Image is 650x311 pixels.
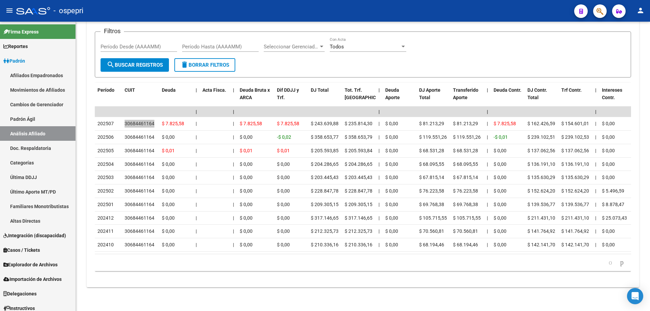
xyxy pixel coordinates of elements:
[385,228,398,234] span: $ 0,00
[559,83,592,113] datatable-header-cell: Trf Contr.
[385,188,398,194] span: $ 0,00
[378,215,380,221] span: |
[561,161,589,167] span: $ 136.191,10
[592,83,599,113] datatable-header-cell: |
[602,87,622,101] span: Intereses Contr.
[174,58,235,72] button: Borrar Filtros
[345,215,372,221] span: $ 317.146,65
[3,261,58,268] span: Explorador de Archivos
[240,175,253,180] span: $ 0,00
[311,215,339,221] span: $ 317.146,65
[494,87,521,93] span: Deuda Contr.
[196,148,197,153] span: |
[345,121,372,126] span: $ 235.814,30
[196,87,197,93] span: |
[162,228,175,234] span: $ 0,00
[494,175,506,180] span: $ 0,00
[125,87,135,93] span: CUIT
[385,87,400,101] span: Deuda Aporte
[602,175,615,180] span: $ 0,00
[159,83,193,113] datatable-header-cell: Deuda
[196,188,197,194] span: |
[602,188,624,194] span: $ 5.496,59
[345,148,372,153] span: $ 205.593,84
[233,161,234,167] span: |
[97,202,114,207] span: 202501
[378,242,380,247] span: |
[487,148,488,153] span: |
[311,242,339,247] span: $ 210.336,16
[95,83,122,113] datatable-header-cell: Período
[494,228,506,234] span: $ 0,00
[385,121,398,126] span: $ 0,00
[125,147,154,155] div: 30684461164
[595,134,596,140] span: |
[450,83,484,113] datatable-header-cell: Transferido Aporte
[385,148,398,153] span: $ 0,00
[602,242,615,247] span: $ 0,00
[561,202,589,207] span: $ 139.536,77
[561,175,589,180] span: $ 135.630,29
[240,215,253,221] span: $ 0,00
[237,83,274,113] datatable-header-cell: Deuda Bruta x ARCA
[53,3,83,18] span: - ospepri
[602,121,615,126] span: $ 0,00
[230,83,237,113] datatable-header-cell: |
[277,134,291,140] span: -$ 0,02
[107,62,163,68] span: Buscar Registros
[97,121,114,126] span: 202507
[527,175,555,180] span: $ 135.630,29
[240,188,253,194] span: $ 0,00
[527,242,555,247] span: $ 142.141,70
[202,87,226,93] span: Acta Fisca.
[378,228,380,234] span: |
[561,215,589,221] span: $ 211.431,10
[527,87,547,101] span: DJ Contr. Total
[602,134,615,140] span: $ 0,00
[196,202,197,207] span: |
[311,202,339,207] span: $ 209.305,15
[453,175,478,180] span: $ 67.815,14
[453,215,481,221] span: $ 105.715,55
[196,121,197,126] span: |
[494,148,506,153] span: $ 0,00
[378,161,380,167] span: |
[345,228,372,234] span: $ 212.325,73
[487,242,488,247] span: |
[311,148,339,153] span: $ 205.593,85
[561,134,589,140] span: $ 239.102,53
[561,188,589,194] span: $ 152.624,20
[97,175,114,180] span: 202503
[196,134,197,140] span: |
[416,83,450,113] datatable-header-cell: DJ Aporte Total
[527,121,555,126] span: $ 162.426,59
[3,232,66,239] span: Integración (discapacidad)
[233,134,234,140] span: |
[453,161,478,167] span: $ 68.095,55
[196,175,197,180] span: |
[311,161,339,167] span: $ 204.286,65
[378,87,380,93] span: |
[494,188,506,194] span: $ 0,00
[233,121,234,126] span: |
[378,188,380,194] span: |
[345,242,372,247] span: $ 210.336,16
[233,175,234,180] span: |
[453,121,478,126] span: $ 81.213,29
[342,83,376,113] datatable-header-cell: Tot. Trf. Bruto
[233,228,234,234] span: |
[196,215,197,221] span: |
[385,175,398,180] span: $ 0,00
[487,228,488,234] span: |
[240,148,253,153] span: $ 0,01
[419,134,447,140] span: $ 119.551,26
[385,134,398,140] span: $ 0,00
[602,228,615,234] span: $ 0,00
[233,215,234,221] span: |
[487,134,488,140] span: |
[345,87,391,101] span: Tot. Trf. [GEOGRAPHIC_DATA]
[97,134,114,140] span: 202506
[595,202,596,207] span: |
[277,242,290,247] span: $ 0,00
[494,121,516,126] span: $ 7.825,58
